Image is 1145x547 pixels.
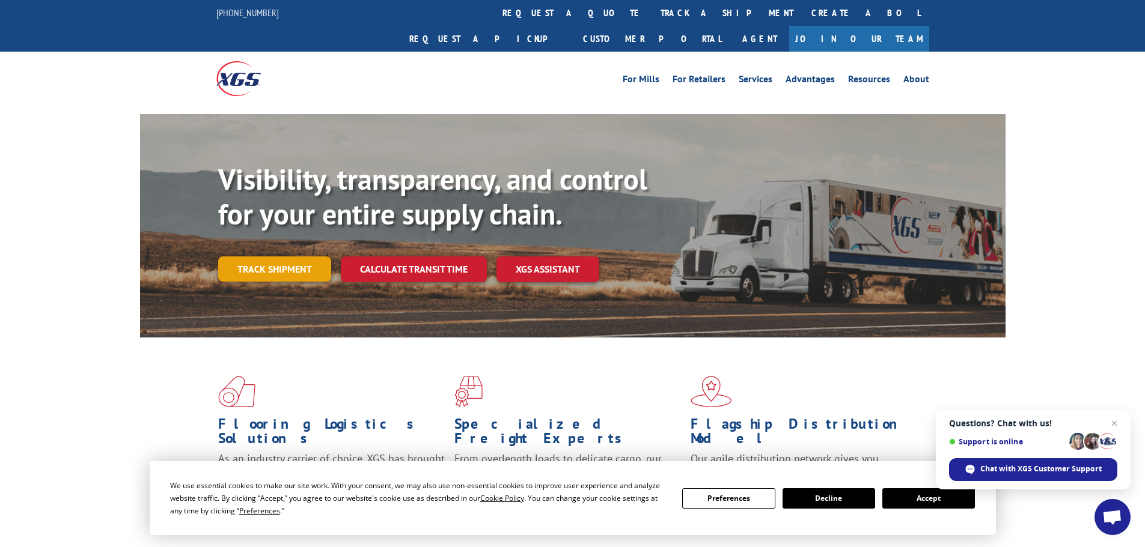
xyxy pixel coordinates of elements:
span: Support is online [949,437,1065,446]
a: For Retailers [673,74,725,88]
span: As an industry carrier of choice, XGS has brought innovation and dedication to flooring logistics... [218,452,445,494]
span: Questions? Chat with us! [949,419,1117,428]
h1: Flooring Logistics Solutions [218,417,445,452]
a: XGS ASSISTANT [496,256,599,282]
img: xgs-icon-focused-on-flooring-red [454,376,483,407]
button: Decline [783,488,875,509]
a: Request a pickup [400,26,574,52]
span: Close chat [1107,416,1122,431]
div: We use essential cookies to make our site work. With your consent, we may also use non-essential ... [170,479,668,517]
span: Cookie Policy [480,493,524,503]
a: Join Our Team [789,26,929,52]
a: Services [739,74,772,88]
div: Chat with XGS Customer Support [949,458,1117,481]
span: Our agile distribution network gives you nationwide inventory management on demand. [691,452,912,480]
div: Open chat [1095,499,1131,535]
button: Accept [882,488,975,509]
a: Resources [848,74,890,88]
a: Calculate transit time [341,256,487,282]
a: Advantages [786,74,835,88]
h1: Flagship Distribution Model [691,417,918,452]
div: Cookie Consent Prompt [150,461,996,535]
a: [PHONE_NUMBER] [216,7,279,19]
a: For Mills [623,74,659,88]
span: Preferences [239,506,280,516]
img: xgs-icon-flagship-distribution-model-red [691,376,732,407]
h1: Specialized Freight Experts [454,417,682,452]
b: Visibility, transparency, and control for your entire supply chain. [218,160,647,232]
button: Preferences [682,488,775,509]
span: Chat with XGS Customer Support [980,464,1102,474]
a: Agent [730,26,789,52]
a: Customer Portal [574,26,730,52]
a: About [903,74,929,88]
p: From overlength loads to delicate cargo, our experienced staff knows the best way to move your fr... [454,452,682,505]
a: Track shipment [218,256,331,282]
img: xgs-icon-total-supply-chain-intelligence-red [218,376,255,407]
